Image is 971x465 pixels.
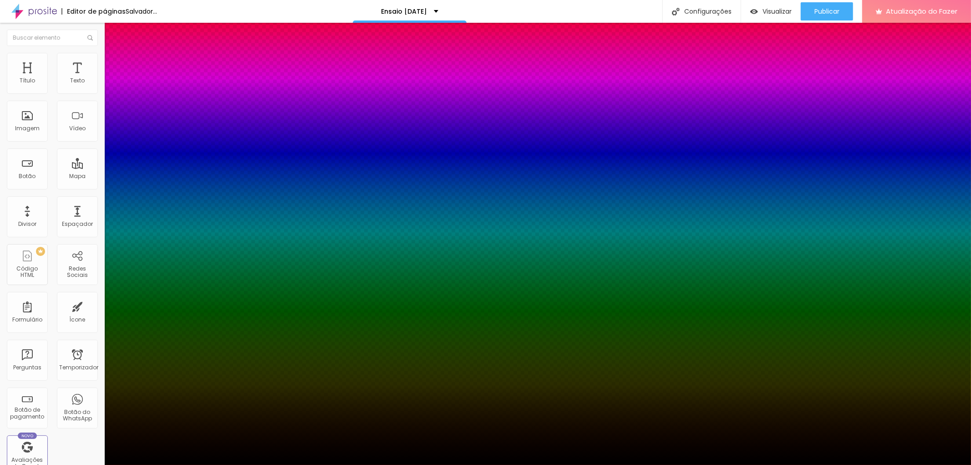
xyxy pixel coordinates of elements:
[763,7,792,16] font: Visualizar
[17,265,38,279] font: Código HTML
[18,220,36,228] font: Divisor
[684,7,732,16] font: Configurações
[13,363,41,371] font: Perguntas
[7,30,98,46] input: Buscar elemento
[20,77,35,84] font: Título
[67,7,126,16] font: Editor de páginas
[741,2,801,20] button: Visualizar
[87,35,93,41] img: Ícone
[63,408,92,422] font: Botão do WhatsApp
[69,172,86,180] font: Mapa
[886,6,957,16] font: Atualização do Fazer
[70,316,86,323] font: Ícone
[67,265,88,279] font: Redes Sociais
[19,172,36,180] font: Botão
[62,220,93,228] font: Espaçador
[12,316,42,323] font: Formulário
[126,7,157,16] font: Salvador...
[69,124,86,132] font: Vídeo
[21,433,34,439] font: Novo
[672,8,680,15] img: Ícone
[15,124,40,132] font: Imagem
[814,7,839,16] font: Publicar
[801,2,853,20] button: Publicar
[10,406,45,420] font: Botão de pagamento
[750,8,758,15] img: view-1.svg
[70,77,85,84] font: Texto
[381,7,427,16] font: Ensaio [DATE]
[59,363,98,371] font: Temporizador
